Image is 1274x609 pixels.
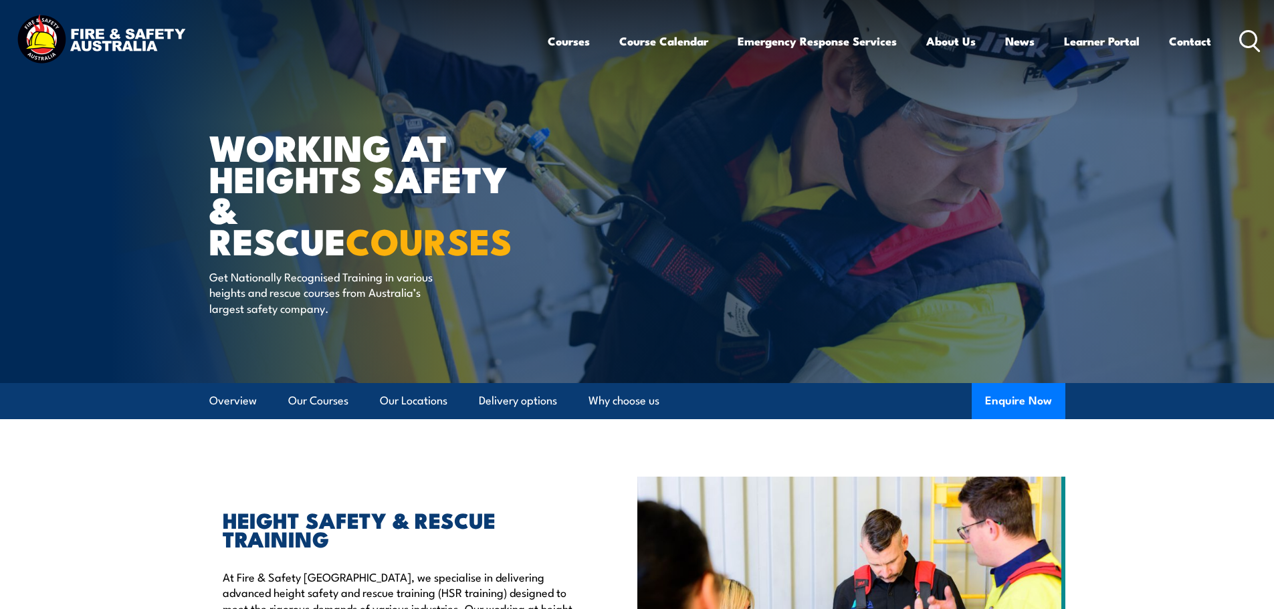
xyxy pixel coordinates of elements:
a: About Us [926,23,976,59]
a: Learner Portal [1064,23,1140,59]
a: Overview [209,383,257,418]
h1: WORKING AT HEIGHTS SAFETY & RESCUE [209,131,540,256]
a: Our Locations [380,383,447,418]
a: Contact [1169,23,1211,59]
h2: HEIGHT SAFETY & RESCUE TRAINING [223,510,576,547]
strong: COURSES [346,212,512,267]
a: Emergency Response Services [738,23,897,59]
button: Enquire Now [972,383,1065,419]
a: News [1005,23,1035,59]
a: Delivery options [479,383,557,418]
p: Get Nationally Recognised Training in various heights and rescue courses from Australia’s largest... [209,269,453,316]
a: Course Calendar [619,23,708,59]
a: Courses [548,23,590,59]
a: Why choose us [589,383,659,418]
a: Our Courses [288,383,348,418]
